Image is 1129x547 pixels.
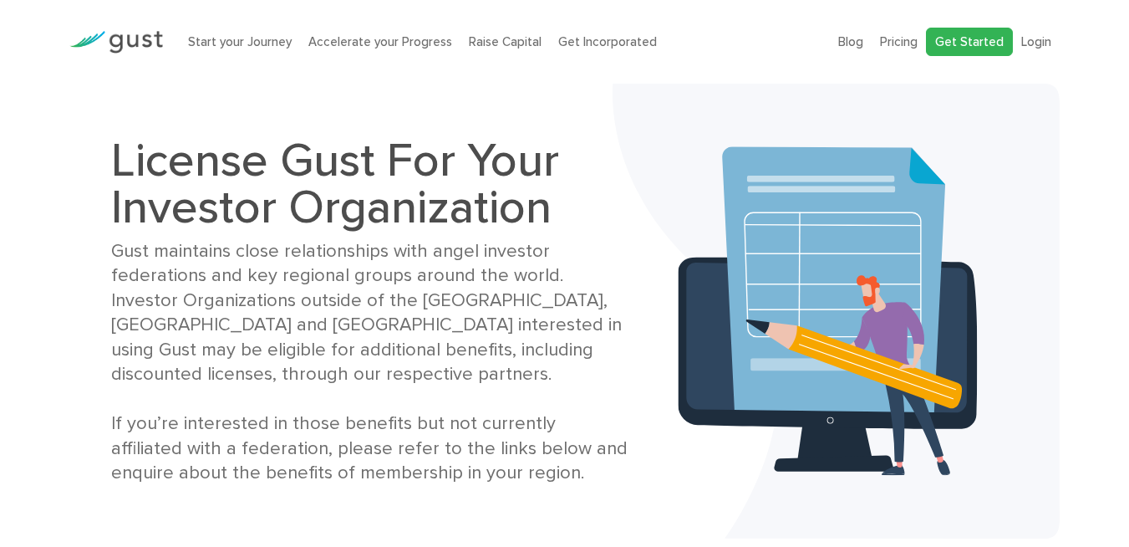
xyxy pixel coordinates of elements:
[558,34,657,49] a: Get Incorporated
[188,34,292,49] a: Start your Journey
[111,239,630,486] div: Gust maintains close relationships with angel investor federations and key regional groups around...
[926,28,1013,57] a: Get Started
[838,34,863,49] a: Blog
[69,31,163,54] img: Gust Logo
[469,34,542,49] a: Raise Capital
[880,34,918,49] a: Pricing
[1021,34,1051,49] a: Login
[613,84,1060,539] img: Investors Banner Bg
[308,34,452,49] a: Accelerate your Progress
[111,137,630,231] h1: License Gust For Your Investor Organization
